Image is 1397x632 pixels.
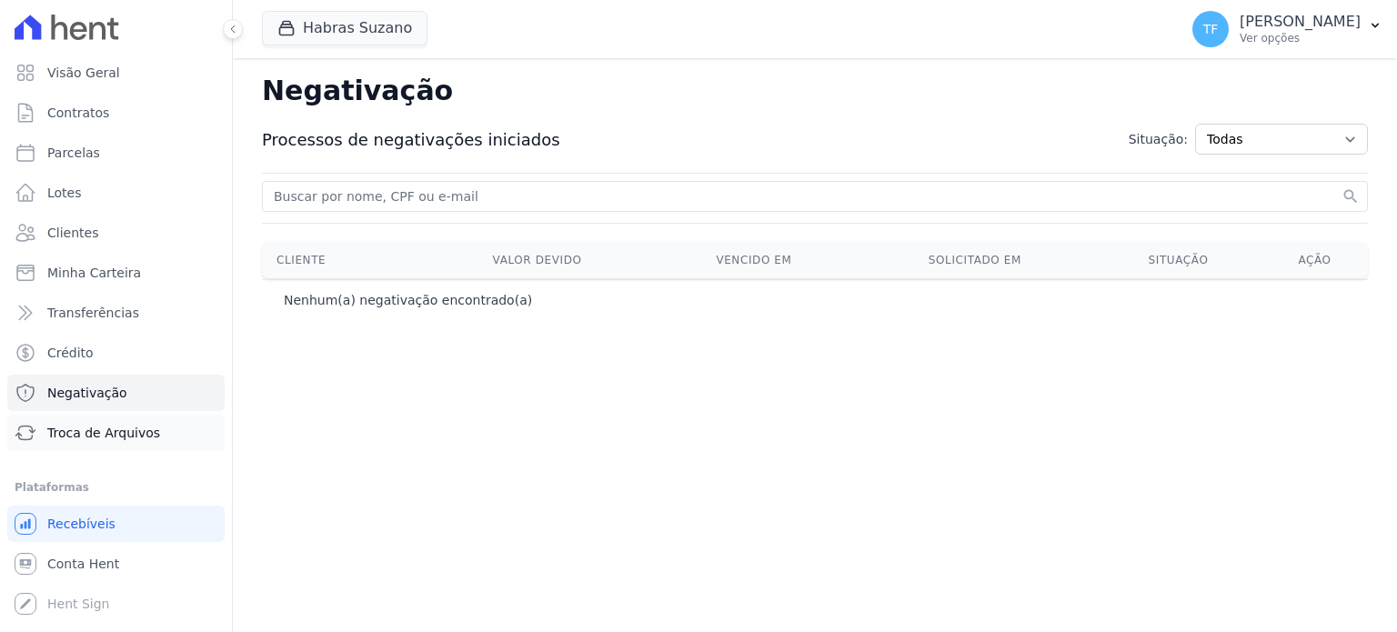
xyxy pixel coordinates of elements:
div: Plataformas [15,477,217,498]
a: Contratos [7,95,225,131]
p: [PERSON_NAME] [1240,13,1361,31]
span: Contratos [47,104,109,122]
input: Buscar por nome, CPF ou e-mail [270,186,1338,207]
button: search [1342,187,1360,206]
th: Situação [1095,242,1261,278]
th: Ação [1261,242,1368,278]
p: Ver opções [1240,31,1361,45]
button: TF [PERSON_NAME] Ver opções [1178,4,1397,55]
a: Troca de Arquivos [7,415,225,451]
a: Transferências [7,295,225,331]
span: Clientes [47,224,98,242]
a: Visão Geral [7,55,225,91]
span: Processos de negativações iniciados [262,127,560,152]
a: Lotes [7,175,225,211]
span: Situação: [1129,130,1188,149]
a: Crédito [7,335,225,371]
th: Valor devido [421,242,653,278]
th: Solicitado em [855,242,1095,278]
a: Conta Hent [7,546,225,582]
span: Crédito [47,344,94,362]
span: Transferências [47,304,139,322]
span: Parcelas [47,144,100,162]
a: Negativação [7,375,225,411]
span: Lotes [47,184,82,202]
a: Recebíveis [7,506,225,542]
span: TF [1203,23,1219,35]
span: Troca de Arquivos [47,424,160,442]
a: Minha Carteira [7,255,225,291]
button: Habras Suzano [262,11,427,45]
p: Nenhum(a) negativação encontrado(a) [284,291,532,309]
span: Negativação [47,384,127,402]
a: Parcelas [7,135,225,171]
span: Minha Carteira [47,264,141,282]
th: Vencido em [653,242,855,278]
a: Clientes [7,215,225,251]
span: Conta Hent [47,555,119,573]
span: Recebíveis [47,515,116,533]
th: Cliente [262,242,421,278]
span: Visão Geral [47,64,120,82]
h2: Negativação [262,73,1368,109]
